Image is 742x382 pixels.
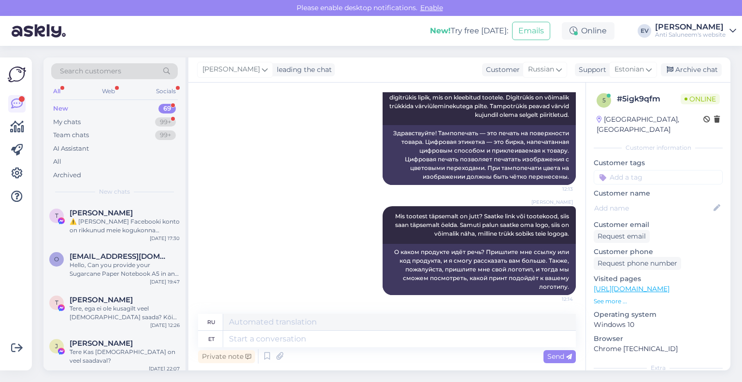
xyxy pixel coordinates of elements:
div: New [53,104,68,113]
div: EV [638,24,651,38]
span: [PERSON_NAME] [202,64,260,75]
div: AI Assistant [53,144,89,154]
div: [DATE] 17:30 [150,235,180,242]
div: Request email [594,230,650,243]
p: Chrome [TECHNICAL_ID] [594,344,723,354]
div: et [208,331,214,347]
span: 12:14 [537,296,573,303]
div: Support [575,65,606,75]
b: New! [430,26,451,35]
span: Send [547,352,572,361]
span: Online [681,94,720,104]
a: [PERSON_NAME]Anti Saluneem's website [655,23,736,39]
span: Jaanika Palmik [70,339,133,348]
span: T [55,299,58,306]
div: ru [207,314,215,330]
p: Visited pages [594,274,723,284]
span: Estonian [614,64,644,75]
div: Tere Kas [DEMOGRAPHIC_DATA] on veel saadaval? [70,348,180,365]
div: Hello, Can you provide your Sugarcane Paper Notebook A5 in an unlined (blank) version? The produc... [70,261,180,278]
span: J [55,342,58,350]
img: Askly Logo [8,65,26,84]
div: Private note [198,350,255,363]
span: 5 [602,97,606,104]
div: All [53,157,61,167]
p: Customer name [594,188,723,198]
span: Mis tootest täpsemalt on jutt? Saatke link või tootekood, siis saan täpsemalt öelda. Samuti palun... [395,212,571,237]
span: o [54,255,59,263]
div: Team chats [53,130,89,140]
div: 99+ [155,117,176,127]
div: Online [562,22,614,40]
div: 69 [158,104,176,113]
span: Search customers [60,66,121,76]
span: [PERSON_NAME] [531,198,573,206]
p: Operating system [594,310,723,320]
div: О каком продукте идёт речь? Пришлите мне ссылку или код продукта, и я смогу рассказать вам больше... [383,244,576,295]
div: My chats [53,117,81,127]
div: [DATE] 12:26 [150,322,180,329]
div: Здравствуйте! Тампопечать — это печать на поверхности товара. Цифровая этикетка — это бирка, напе... [383,125,576,185]
div: Try free [DATE]: [430,25,508,37]
div: Archived [53,170,81,180]
span: Triin Mägi [70,296,133,304]
a: [URL][DOMAIN_NAME] [594,284,670,293]
input: Add a tag [594,170,723,184]
div: Tere, ega ei ole kusagilt veel [DEMOGRAPHIC_DATA] saada? Kõik läksid välja [70,304,180,322]
span: 12:13 [537,185,573,193]
div: Customer information [594,143,723,152]
p: Customer phone [594,247,723,257]
div: Request phone number [594,257,681,270]
div: [GEOGRAPHIC_DATA], [GEOGRAPHIC_DATA] [597,114,703,135]
div: Extra [594,364,723,372]
div: Anti Saluneem's website [655,31,726,39]
div: [DATE] 22:07 [149,365,180,372]
div: # 5igk9qfm [617,93,681,105]
div: Customer [482,65,520,75]
div: ⚠️ [PERSON_NAME] Facebooki konto on rikkunud meie kogukonna standardeid. Meie süsteem on saanud p... [70,217,180,235]
div: 99+ [155,130,176,140]
p: See more ... [594,297,723,306]
p: Customer tags [594,158,723,168]
div: [DATE] 19:47 [150,278,180,285]
div: Socials [154,85,178,98]
div: leading the chat [273,65,332,75]
p: Customer email [594,220,723,230]
span: Russian [528,64,554,75]
div: Web [100,85,117,98]
span: otopix@gmail.com [70,252,170,261]
div: [PERSON_NAME] [655,23,726,31]
span: Enable [417,3,446,12]
span: New chats [99,187,130,196]
button: Emails [512,22,550,40]
input: Add name [594,203,712,213]
p: Browser [594,334,723,344]
span: Tom Haja [70,209,133,217]
div: Archive chat [661,63,722,76]
span: T [55,212,58,219]
p: Windows 10 [594,320,723,330]
div: All [51,85,62,98]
